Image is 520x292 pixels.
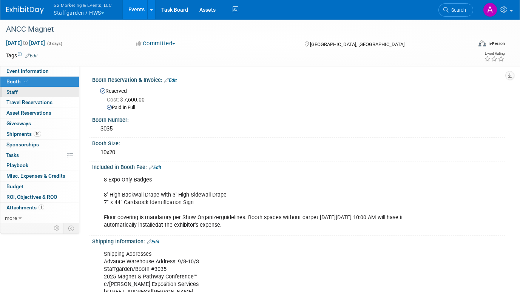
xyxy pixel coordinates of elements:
[6,89,18,95] span: Staff
[0,108,79,118] a: Asset Reservations
[6,183,23,189] span: Budget
[6,78,29,85] span: Booth
[6,6,44,14] img: ExhibitDay
[6,162,28,168] span: Playbook
[6,131,41,137] span: Shipments
[6,40,45,46] span: [DATE] [DATE]
[0,213,79,223] a: more
[6,194,57,200] span: ROI, Objectives & ROO
[46,41,62,46] span: (3 days)
[6,120,31,126] span: Giveaways
[484,52,505,55] div: Event Rating
[92,138,505,147] div: Booth Size:
[99,172,424,233] div: 8 Expo Only Badges 8' High Backwall Drape with 3' High Sidewall Drape 7" x 44" Cardstock Identifi...
[107,97,148,103] span: 7,600.00
[310,41,404,47] span: [GEOGRAPHIC_DATA], [GEOGRAPHIC_DATA]
[107,97,124,103] span: Cost: $
[0,171,79,181] a: Misc. Expenses & Credits
[431,39,505,51] div: Event Format
[54,1,112,9] span: G2 Marketing & Events, LLC
[6,141,39,148] span: Sponsorships
[0,97,79,108] a: Travel Reservations
[449,7,466,13] span: Search
[487,41,505,46] div: In-Person
[0,129,79,139] a: Shipments10
[6,52,38,59] td: Tags
[6,204,44,211] span: Attachments
[133,40,178,48] button: Committed
[0,66,79,76] a: Event Information
[25,53,38,58] a: Edit
[0,150,79,160] a: Tasks
[64,223,79,233] td: Toggle Event Tabs
[6,152,19,158] span: Tasks
[5,215,17,221] span: more
[3,23,462,36] div: ANCC Magnet
[51,223,64,233] td: Personalize Event Tab Strip
[92,74,505,84] div: Booth Reservation & Invoice:
[438,3,473,17] a: Search
[24,79,28,83] i: Booth reservation complete
[0,118,79,129] a: Giveaways
[92,114,505,124] div: Booth Number:
[98,147,499,158] div: 10x20
[107,104,499,111] div: Paid in Full
[39,204,44,210] span: 1
[6,110,51,116] span: Asset Reservations
[22,40,29,46] span: to
[0,192,79,202] a: ROI, Objectives & ROO
[92,161,505,171] div: Included in Booth Fee:
[0,77,79,87] a: Booth
[0,181,79,192] a: Budget
[98,85,499,111] div: Reserved
[0,140,79,150] a: Sponsorships
[0,203,79,213] a: Attachments1
[92,236,505,246] div: Shipping Information:
[0,87,79,97] a: Staff
[149,165,161,170] a: Edit
[34,131,41,137] span: 10
[478,40,486,46] img: Format-Inperson.png
[483,3,497,17] img: Anna Lerner
[147,239,159,244] a: Edit
[6,173,65,179] span: Misc. Expenses & Credits
[0,160,79,171] a: Playbook
[6,68,49,74] span: Event Information
[98,123,499,135] div: 3035
[6,99,52,105] span: Travel Reservations
[164,78,177,83] a: Edit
